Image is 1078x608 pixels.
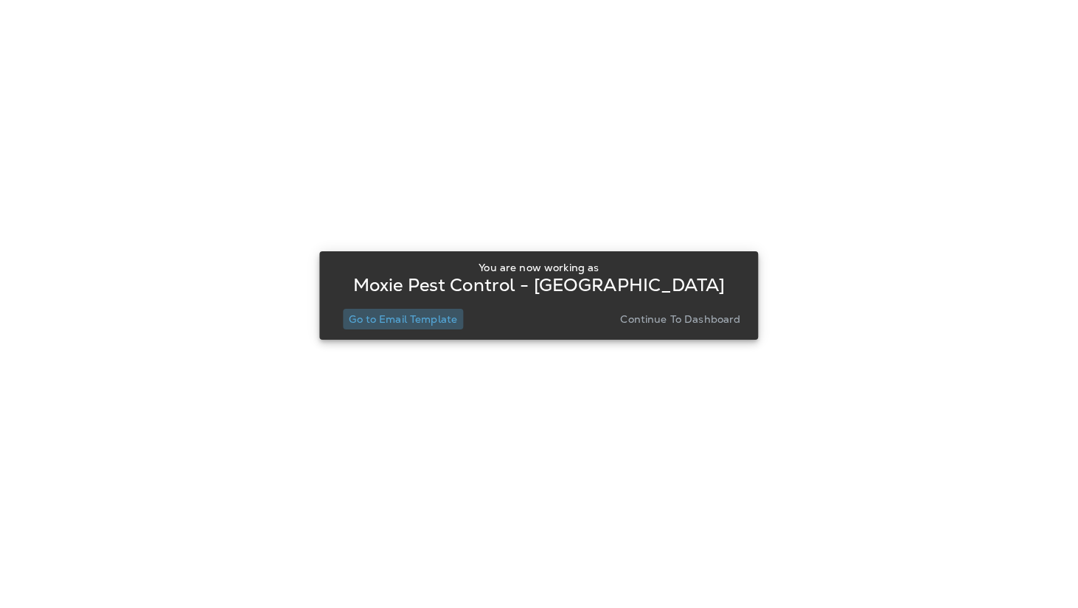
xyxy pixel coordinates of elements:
p: Moxie Pest Control - [GEOGRAPHIC_DATA] [353,279,725,291]
button: Go to Email Template [343,309,463,329]
p: Continue to Dashboard [621,313,741,325]
p: You are now working as [479,262,599,273]
button: Continue to Dashboard [615,309,747,329]
p: Go to Email Template [349,313,457,325]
